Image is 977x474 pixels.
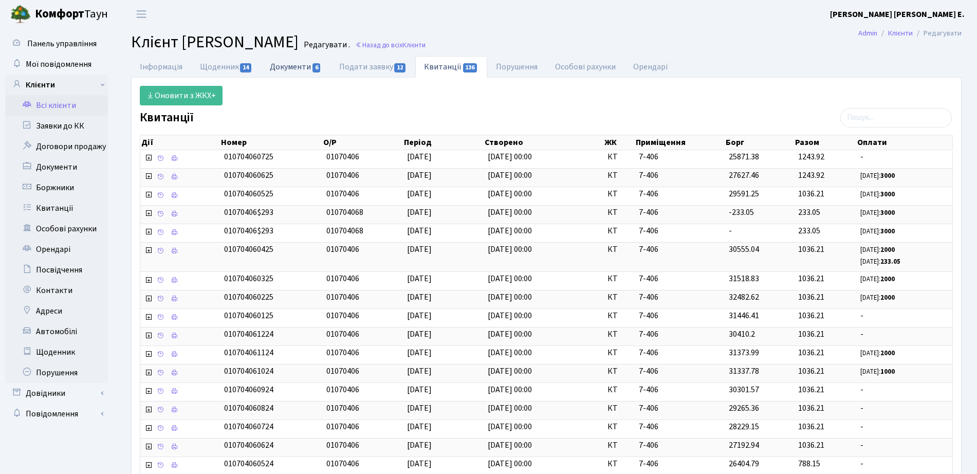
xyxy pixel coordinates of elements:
[224,291,273,303] span: 010704060225
[220,135,322,150] th: Номер
[484,135,604,150] th: Створено
[224,225,273,236] span: 01070406$293
[607,244,631,256] span: КТ
[729,347,759,358] span: 31373.99
[860,421,948,433] span: -
[5,177,108,198] a: Боржники
[729,207,754,218] span: -233.05
[729,170,759,181] span: 27627.46
[326,244,359,255] span: 01070406
[224,421,273,432] span: 010704060724
[729,151,759,162] span: 25871.38
[639,225,721,237] span: 7-406
[639,291,721,303] span: 7-406
[5,404,108,424] a: Повідомлення
[5,75,108,95] a: Клієнти
[860,458,948,470] span: -
[5,116,108,136] a: Заявки до КК
[326,384,359,395] span: 01070406
[729,421,759,432] span: 28229.15
[5,54,108,75] a: Мої повідомлення
[488,170,532,181] span: [DATE] 00:00
[798,207,820,218] span: 233.05
[880,257,900,266] b: 233.05
[5,280,108,301] a: Контакти
[624,56,676,78] a: Орендарі
[860,245,895,254] small: [DATE]:
[355,40,426,50] a: Назад до всіхКлієнти
[407,458,432,469] span: [DATE]
[880,349,895,358] b: 2000
[729,291,759,303] span: 32482.62
[407,188,432,199] span: [DATE]
[858,28,877,39] a: Admin
[830,9,965,20] b: [PERSON_NAME] [PERSON_NAME] Е.
[326,458,359,469] span: 01070406
[880,245,895,254] b: 2000
[330,56,415,78] a: Подати заявку
[326,329,359,340] span: 01070406
[407,347,432,358] span: [DATE]
[607,440,631,451] span: КТ
[407,170,432,181] span: [DATE]
[639,151,721,163] span: 7-406
[224,188,273,199] span: 010704060525
[798,244,824,255] span: 1036.21
[488,440,532,451] span: [DATE] 00:00
[639,403,721,414] span: 7-406
[326,188,359,199] span: 01070406
[224,151,273,162] span: 010704060725
[729,273,759,284] span: 31518.83
[488,188,532,199] span: [DATE] 00:00
[5,321,108,342] a: Автомобілі
[407,244,432,255] span: [DATE]
[224,366,273,377] span: 010704061024
[488,151,532,162] span: [DATE] 00:00
[407,273,432,284] span: [DATE]
[488,421,532,432] span: [DATE] 00:00
[5,33,108,54] a: Панель управління
[5,239,108,260] a: Орендарі
[407,421,432,432] span: [DATE]
[326,310,359,321] span: 01070406
[607,291,631,303] span: КТ
[607,366,631,377] span: КТ
[729,225,732,236] span: -
[261,56,330,77] a: Документи
[488,225,532,236] span: [DATE] 00:00
[729,403,759,414] span: 29265.36
[224,440,273,451] span: 010704060624
[326,366,359,377] span: 01070406
[488,291,532,303] span: [DATE] 00:00
[860,329,948,340] span: -
[488,403,532,414] span: [DATE] 00:00
[798,273,824,284] span: 1036.21
[639,188,721,200] span: 7-406
[798,440,824,451] span: 1036.21
[880,275,895,284] b: 2000
[607,170,631,181] span: КТ
[607,188,631,200] span: КТ
[326,421,359,432] span: 01070406
[403,135,484,150] th: Період
[326,151,359,162] span: 01070406
[488,458,532,469] span: [DATE] 00:00
[140,111,194,125] label: Квитанції
[140,86,223,105] a: Оновити з ЖКХ+
[880,190,895,199] b: 3000
[860,151,948,163] span: -
[639,384,721,396] span: 7-406
[140,135,220,150] th: Дії
[798,291,824,303] span: 1036.21
[5,383,108,404] a: Довідники
[312,63,321,72] span: 6
[5,301,108,321] a: Адреси
[607,151,631,163] span: КТ
[860,367,895,376] small: [DATE]:
[635,135,725,150] th: Приміщення
[488,244,532,255] span: [DATE] 00:00
[488,329,532,340] span: [DATE] 00:00
[407,403,432,414] span: [DATE]
[798,170,824,181] span: 1243.92
[798,366,824,377] span: 1036.21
